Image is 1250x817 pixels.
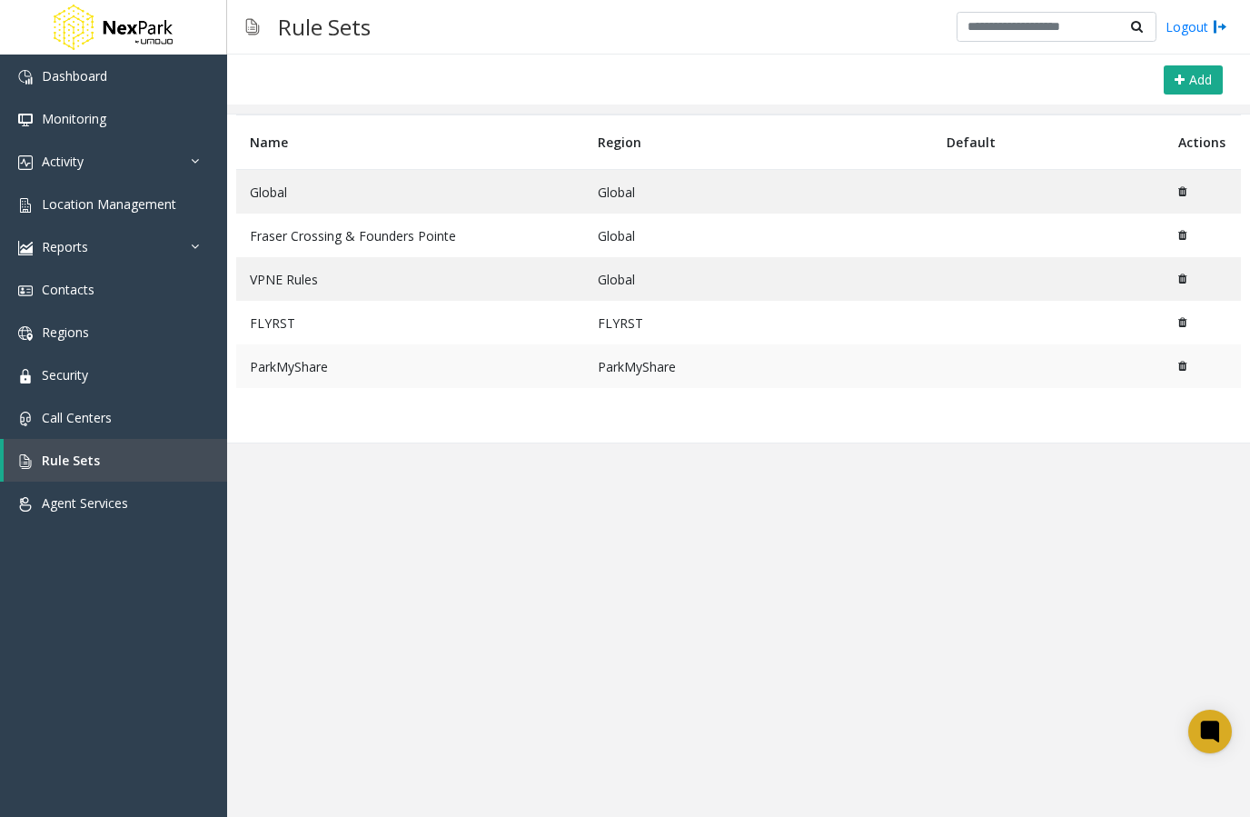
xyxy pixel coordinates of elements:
td: Global [584,170,932,214]
span: Agent Services [42,494,128,512]
img: 'icon' [18,497,33,512]
td: ParkMyShare [236,344,584,388]
span: Call Centers [42,409,112,426]
img: 'icon' [18,369,33,384]
td: Global [584,257,932,301]
span: Monitoring [42,110,106,127]
td: VPNE Rules [236,257,584,301]
th: Name [236,115,584,170]
span: Security [42,366,88,384]
img: 'icon' [18,113,33,127]
th: Region [584,115,932,170]
td: ParkMyShare [584,344,932,388]
img: 'icon' [18,284,33,298]
img: 'icon' [18,241,33,255]
img: 'icon' [18,70,33,85]
a: Rule Sets [4,439,227,482]
th: Default [933,115,1166,170]
td: Global [236,170,584,214]
img: 'icon' [18,155,33,170]
span: Rule Sets [42,452,100,469]
img: 'icon' [18,454,33,469]
img: 'icon' [18,326,33,341]
button: Add [1164,65,1223,95]
td: Global [584,214,932,257]
img: pageIcon [245,5,260,49]
img: 'icon' [18,198,33,213]
th: Actions [1165,115,1241,170]
h3: Rule Sets [269,5,380,49]
span: Regions [42,324,89,341]
span: Activity [42,153,84,170]
span: Add [1189,71,1212,88]
span: Contacts [42,281,94,298]
td: Fraser Crossing & Founders Pointe [236,214,584,257]
span: Dashboard [42,67,107,85]
td: FLYRST [584,301,932,344]
td: FLYRST [236,301,584,344]
span: Reports [42,238,88,255]
img: logout [1213,17,1227,36]
a: Logout [1166,17,1227,36]
img: 'icon' [18,412,33,426]
span: Location Management [42,195,176,213]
